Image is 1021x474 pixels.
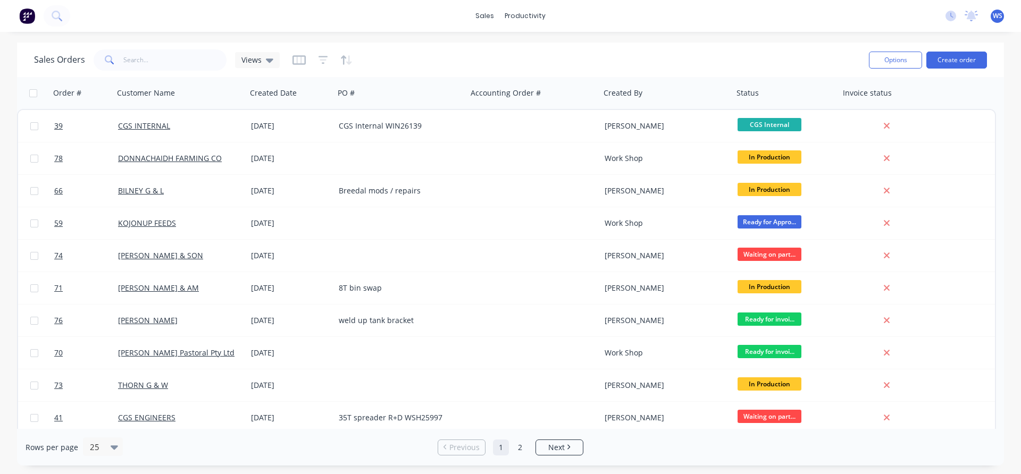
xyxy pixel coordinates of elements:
[251,380,330,391] div: [DATE]
[470,8,499,24] div: sales
[54,412,63,423] span: 41
[339,283,457,293] div: 8T bin swap
[605,315,723,326] div: [PERSON_NAME]
[605,348,723,358] div: Work Shop
[605,153,723,164] div: Work Shop
[471,88,541,98] div: Accounting Order #
[548,442,565,453] span: Next
[738,215,801,228] span: Ready for Appro...
[738,345,801,358] span: Ready for invoi...
[54,337,118,369] a: 70
[118,250,203,260] a: [PERSON_NAME] & SON
[251,283,330,293] div: [DATE]
[54,272,118,304] a: 71
[605,185,723,196] div: [PERSON_NAME]
[54,207,118,239] a: 59
[251,315,330,326] div: [DATE]
[251,218,330,228] div: [DATE]
[241,54,262,65] span: Views
[54,402,118,434] a: 41
[993,11,1002,21] span: WS
[118,185,164,196] a: BILNEY G & L
[926,52,987,69] button: Create order
[54,175,118,207] a: 66
[54,348,63,358] span: 70
[251,153,330,164] div: [DATE]
[250,88,297,98] div: Created Date
[54,250,63,261] span: 74
[605,250,723,261] div: [PERSON_NAME]
[604,88,642,98] div: Created By
[536,442,583,453] a: Next page
[339,315,457,326] div: weld up tank bracket
[438,442,485,453] a: Previous page
[251,250,330,261] div: [DATE]
[118,121,170,131] a: CGS INTERNAL
[118,283,199,293] a: [PERSON_NAME] & AM
[738,410,801,423] span: Waiting on part...
[738,183,801,196] span: In Production
[433,439,588,455] ul: Pagination
[738,118,801,131] span: CGS Internal
[738,312,801,326] span: Ready for invoi...
[499,8,551,24] div: productivity
[605,121,723,131] div: [PERSON_NAME]
[54,315,63,326] span: 76
[118,315,178,325] a: [PERSON_NAME]
[54,185,63,196] span: 66
[118,153,222,163] a: DONNACHAIDH FARMING CO
[338,88,355,98] div: PO #
[339,185,457,196] div: Breedal mods / repairs
[251,185,330,196] div: [DATE]
[843,88,892,98] div: Invoice status
[449,442,480,453] span: Previous
[605,283,723,293] div: [PERSON_NAME]
[512,439,528,455] a: Page 2
[605,380,723,391] div: [PERSON_NAME]
[118,348,235,358] a: [PERSON_NAME] Pastoral Pty Ltd
[54,380,63,391] span: 73
[738,150,801,164] span: In Production
[605,218,723,228] div: Work Shop
[19,8,35,24] img: Factory
[118,380,168,390] a: THORN G & W
[54,283,63,293] span: 71
[117,88,175,98] div: Customer Name
[251,348,330,358] div: [DATE]
[54,142,118,174] a: 78
[54,369,118,401] a: 73
[251,121,330,131] div: [DATE]
[738,280,801,293] span: In Production
[493,439,509,455] a: Page 1 is your current page
[738,248,801,261] span: Waiting on part...
[869,52,922,69] button: Options
[339,412,457,423] div: 35T spreader R+D WSH25997
[54,121,63,131] span: 39
[118,218,176,228] a: KOJONUP FEEDS
[26,442,78,453] span: Rows per page
[54,240,118,272] a: 74
[605,412,723,423] div: [PERSON_NAME]
[54,218,63,228] span: 59
[118,412,175,422] a: CGS ENGINEERS
[339,121,457,131] div: CGS Internal WIN26139
[251,412,330,423] div: [DATE]
[54,153,63,164] span: 78
[54,304,118,336] a: 76
[34,55,85,65] h1: Sales Orders
[738,377,801,391] span: In Production
[54,110,118,142] a: 39
[53,88,81,98] div: Order #
[737,88,759,98] div: Status
[123,49,227,71] input: Search...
